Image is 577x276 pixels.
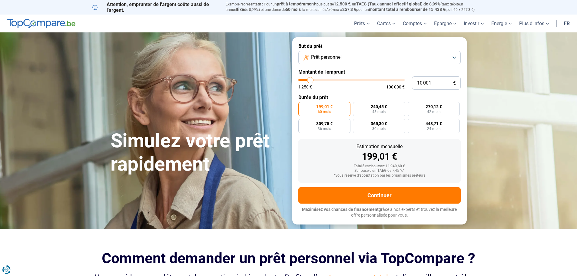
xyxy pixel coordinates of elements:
[356,2,440,6] span: TAEG (Taux annuel effectif global) de 8,99%
[460,15,488,32] a: Investir
[342,7,356,12] span: 257,3 €
[430,15,460,32] a: Épargne
[111,129,285,176] h1: Simulez votre prêt rapidement
[92,2,218,13] p: Attention, emprunter de l'argent coûte aussi de l'argent.
[386,85,405,89] span: 100 000 €
[311,54,342,61] span: Prêt personnel
[372,110,386,114] span: 48 mois
[302,207,379,212] span: Maximisez vos chances de financement
[298,51,461,64] button: Prêt personnel
[318,127,331,131] span: 36 mois
[298,69,461,75] label: Montant de l'emprunt
[316,105,333,109] span: 199,01 €
[303,174,456,178] div: *Sous réserve d'acceptation par les organismes prêteurs
[303,169,456,173] div: Sur base d'un TAEG de 7,45 %*
[226,2,485,12] p: Exemple représentatif : Pour un tous but de , un (taux débiteur annuel de 8,99%) et une durée de ...
[277,2,315,6] span: prêt à tempérament
[303,164,456,168] div: Total à rembourser: 11 940,60 €
[371,121,387,126] span: 365,30 €
[303,152,456,161] div: 199,01 €
[303,144,456,149] div: Estimation mensuelle
[298,187,461,204] button: Continuer
[427,110,440,114] span: 42 mois
[7,19,75,28] img: TopCompare
[334,2,350,6] span: 12.500 €
[298,95,461,100] label: Durée du prêt
[488,15,516,32] a: Énergie
[298,43,461,49] label: But du prêt
[426,105,442,109] span: 270,12 €
[350,15,373,32] a: Prêts
[427,127,440,131] span: 24 mois
[371,105,387,109] span: 240,45 €
[373,15,399,32] a: Cartes
[369,7,445,12] span: montant total à rembourser de 15.438 €
[399,15,430,32] a: Comptes
[286,7,301,12] span: 60 mois
[426,121,442,126] span: 448,71 €
[453,81,456,86] span: €
[298,207,461,218] p: grâce à nos experts et trouvez la meilleure offre personnalisée pour vous.
[516,15,553,32] a: Plus d'infos
[560,15,573,32] a: fr
[92,250,485,267] h2: Comment demander un prêt personnel via TopCompare ?
[318,110,331,114] span: 60 mois
[316,121,333,126] span: 309,75 €
[298,85,312,89] span: 1 250 €
[237,7,244,12] span: fixe
[372,127,386,131] span: 30 mois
